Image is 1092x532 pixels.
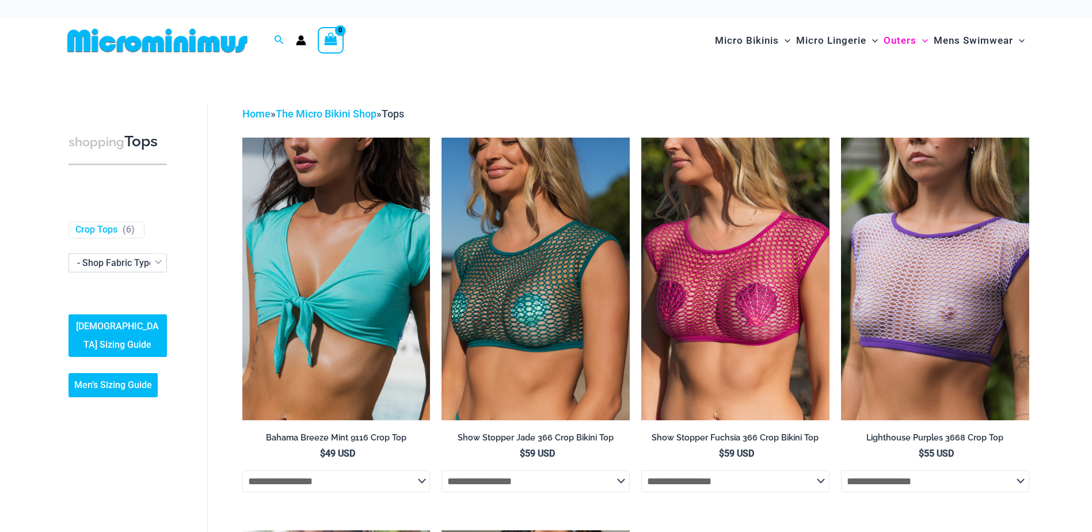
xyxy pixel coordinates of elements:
[242,432,431,443] h2: Bahama Breeze Mint 9116 Crop Top
[881,23,931,58] a: OutersMenu ToggleMenu Toggle
[69,314,167,357] a: [DEMOGRAPHIC_DATA] Sizing Guide
[242,138,431,420] a: Bahama Breeze Mint 9116 Crop Top 01Bahama Breeze Mint 9116 Crop Top 02Bahama Breeze Mint 9116 Cro...
[126,224,131,235] span: 6
[318,27,344,54] a: View Shopping Cart, empty
[442,138,630,420] a: Show Stopper Jade 366 Top 5007 pants 09Show Stopper Jade 366 Top 5007 pants 12Show Stopper Jade 3...
[793,23,881,58] a: Micro LingerieMenu ToggleMenu Toggle
[77,257,154,268] span: - Shop Fabric Type
[442,432,630,443] h2: Show Stopper Jade 366 Crop Bikini Top
[69,135,124,149] span: shopping
[919,448,924,459] span: $
[276,108,376,120] a: The Micro Bikini Shop
[63,28,252,54] img: MM SHOP LOGO FLAT
[242,108,404,120] span: » »
[296,35,306,45] a: Account icon link
[934,26,1013,55] span: Mens Swimwear
[884,26,916,55] span: Outers
[442,432,630,447] a: Show Stopper Jade 366 Crop Bikini Top
[69,253,167,272] span: - Shop Fabric Type
[841,432,1029,443] h2: Lighthouse Purples 3668 Crop Top
[442,138,630,420] img: Show Stopper Jade 366 Top 5007 pants 09
[712,23,793,58] a: Micro BikinisMenu ToggleMenu Toggle
[916,26,928,55] span: Menu Toggle
[866,26,878,55] span: Menu Toggle
[841,138,1029,420] a: Lighthouse Purples 3668 Crop Top 01Lighthouse Purples 3668 Crop Top 516 Short 02Lighthouse Purple...
[641,432,830,443] h2: Show Stopper Fuchsia 366 Crop Bikini Top
[715,26,779,55] span: Micro Bikinis
[242,432,431,447] a: Bahama Breeze Mint 9116 Crop Top
[242,108,271,120] a: Home
[320,448,325,459] span: $
[779,26,790,55] span: Menu Toggle
[75,224,117,236] a: Crop Tops
[641,138,830,420] img: Show Stopper Fuchsia 366 Top 5007 pants 08
[69,254,166,272] span: - Shop Fabric Type
[274,33,284,48] a: Search icon link
[710,21,1030,60] nav: Site Navigation
[242,138,431,420] img: Bahama Breeze Mint 9116 Crop Top 01
[919,448,954,459] bdi: 55 USD
[69,373,158,397] a: Men’s Sizing Guide
[69,132,167,152] h3: Tops
[841,138,1029,420] img: Lighthouse Purples 3668 Crop Top 01
[123,224,135,236] span: ( )
[719,448,724,459] span: $
[382,108,404,120] span: Tops
[1013,26,1025,55] span: Menu Toggle
[796,26,866,55] span: Micro Lingerie
[320,448,355,459] bdi: 49 USD
[641,432,830,447] a: Show Stopper Fuchsia 366 Crop Bikini Top
[719,448,754,459] bdi: 59 USD
[931,23,1028,58] a: Mens SwimwearMenu ToggleMenu Toggle
[841,432,1029,447] a: Lighthouse Purples 3668 Crop Top
[520,448,525,459] span: $
[641,138,830,420] a: Show Stopper Fuchsia 366 Top 5007 pants 08Show Stopper Fuchsia 366 Top 5007 pants 11Show Stopper ...
[520,448,555,459] bdi: 59 USD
